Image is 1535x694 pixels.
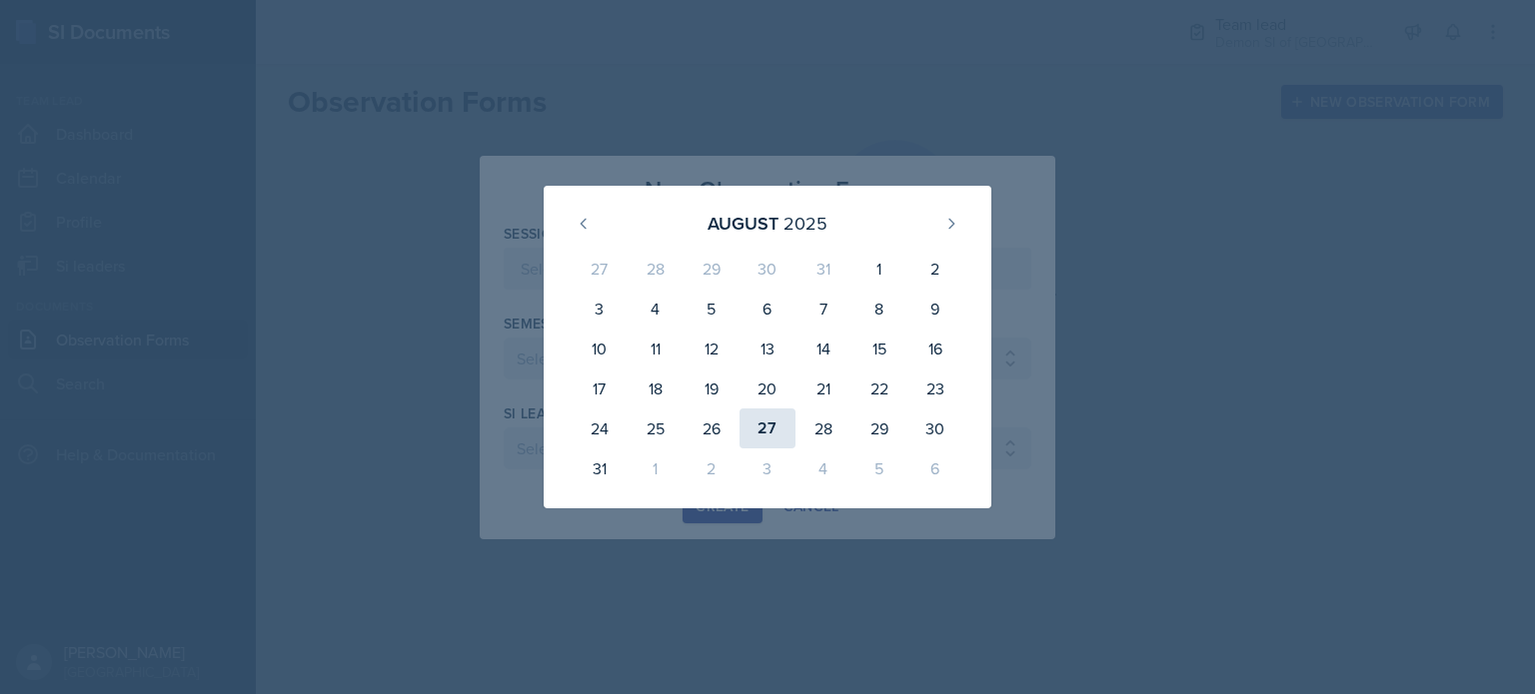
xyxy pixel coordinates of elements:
[684,329,740,368] div: 12
[572,368,628,408] div: 17
[684,408,740,448] div: 26
[572,448,628,488] div: 31
[628,368,684,408] div: 18
[740,329,795,368] div: 13
[740,448,795,488] div: 3
[708,210,778,237] div: August
[851,368,907,408] div: 22
[628,448,684,488] div: 1
[684,368,740,408] div: 19
[795,368,851,408] div: 21
[628,289,684,329] div: 4
[907,329,963,368] div: 16
[684,448,740,488] div: 2
[628,408,684,448] div: 25
[851,289,907,329] div: 8
[851,408,907,448] div: 29
[851,329,907,368] div: 15
[740,249,795,289] div: 30
[795,289,851,329] div: 7
[851,448,907,488] div: 5
[907,408,963,448] div: 30
[851,249,907,289] div: 1
[907,289,963,329] div: 9
[572,329,628,368] div: 10
[907,448,963,488] div: 6
[907,249,963,289] div: 2
[684,249,740,289] div: 29
[907,368,963,408] div: 23
[684,289,740,329] div: 5
[628,329,684,368] div: 11
[795,329,851,368] div: 14
[572,289,628,329] div: 3
[740,368,795,408] div: 20
[795,408,851,448] div: 28
[572,408,628,448] div: 24
[795,249,851,289] div: 31
[740,289,795,329] div: 6
[628,249,684,289] div: 28
[572,249,628,289] div: 27
[795,448,851,488] div: 4
[783,210,827,237] div: 2025
[740,408,795,448] div: 27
